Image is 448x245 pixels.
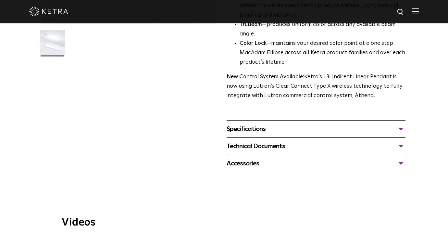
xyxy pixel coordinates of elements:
[40,30,65,60] img: L3I-Linear-2021-Web-Square
[62,217,386,228] h3: Videos
[227,72,405,101] p: Ketra’s L3I Indirect Linear Pendant is now using Lutron’s Clear Connect Type X wireless technolog...
[412,8,419,14] img: Hamburger%20Nav.svg
[240,41,267,46] strong: Color Lock
[240,20,405,39] li: —produces uniform color across any available beam angle.
[227,124,405,134] div: Specifications
[240,22,262,27] strong: TruBeam
[227,141,405,151] div: Technical Documents
[240,39,405,67] li: —maintains your desired color point at a one step MacAdam Ellipse across all Ketra product famili...
[227,158,405,169] div: Accessories
[29,6,68,16] img: ketra-logo-2019-white
[227,74,304,80] strong: New Control System Available:
[397,8,405,16] img: search icon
